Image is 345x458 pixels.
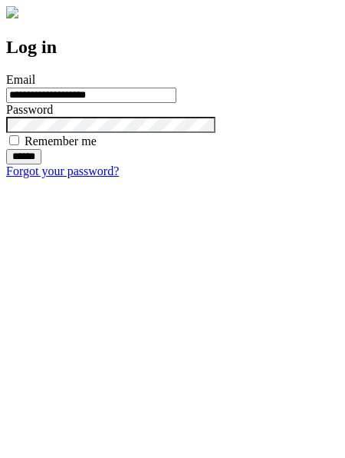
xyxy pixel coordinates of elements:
label: Password [6,103,53,116]
h2: Log in [6,37,339,58]
a: Forgot your password? [6,164,119,178]
label: Email [6,73,35,86]
img: logo-4e3dc11c47720685a147b03b5a06dd966a58ff35d612b21f08c02c0306f2b779.png [6,6,18,18]
label: Remember me [25,134,97,148]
